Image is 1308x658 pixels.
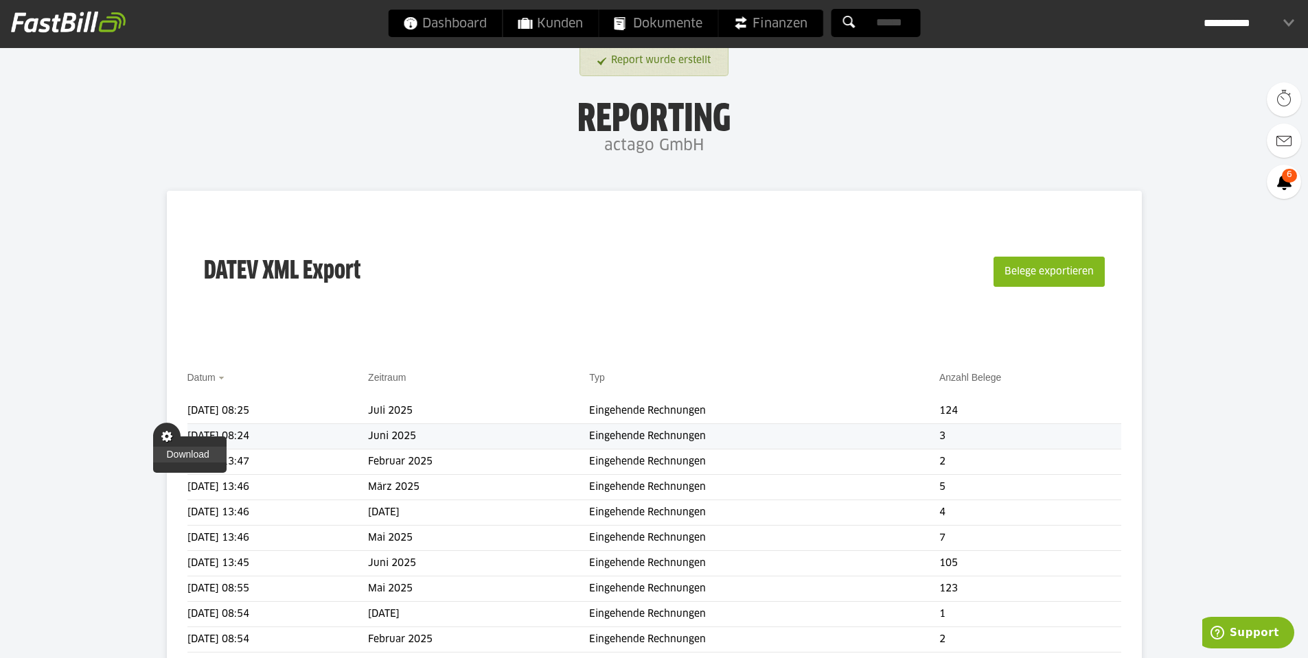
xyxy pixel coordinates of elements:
[939,372,1001,383] a: Anzahl Belege
[368,372,406,383] a: Zeitraum
[187,551,369,576] td: [DATE] 13:45
[939,551,1121,576] td: 105
[503,10,598,37] a: Kunden
[718,10,823,37] a: Finanzen
[204,228,360,316] h3: DATEV XML Export
[589,449,939,475] td: Eingehende Rechnungen
[994,257,1105,287] button: Belege exportieren
[589,526,939,551] td: Eingehende Rechnungen
[368,551,589,576] td: Juni 2025
[388,10,502,37] a: Dashboard
[368,500,589,526] td: [DATE]
[939,526,1121,551] td: 7
[187,475,369,500] td: [DATE] 13:46
[1202,617,1294,651] iframe: Öffnet ein Widget, in dem Sie weitere Informationen finden
[187,424,369,449] td: [DATE] 08:24
[939,475,1121,500] td: 5
[939,576,1121,602] td: 123
[733,10,807,37] span: Finanzen
[614,10,702,37] span: Dokumente
[11,11,126,33] img: fastbill_logo_white.png
[153,447,227,462] a: Download
[589,602,939,627] td: Eingehende Rechnungen
[597,48,711,73] a: Report wurde erstellt
[137,97,1171,132] h1: Reporting
[589,576,939,602] td: Eingehende Rechnungen
[939,602,1121,627] td: 1
[368,627,589,653] td: Februar 2025
[187,627,369,653] td: [DATE] 08:54
[589,372,605,383] a: Typ
[1282,169,1297,183] span: 6
[939,399,1121,424] td: 124
[368,526,589,551] td: Mai 2025
[368,424,589,449] td: Juni 2025
[589,500,939,526] td: Eingehende Rechnungen
[187,602,369,627] td: [DATE] 08:54
[939,449,1121,475] td: 2
[403,10,487,37] span: Dashboard
[218,377,227,379] img: sort_desc.gif
[368,475,589,500] td: März 2025
[187,500,369,526] td: [DATE] 13:46
[518,10,583,37] span: Kunden
[589,424,939,449] td: Eingehende Rechnungen
[187,526,369,551] td: [DATE] 13:46
[939,424,1121,449] td: 3
[589,399,939,424] td: Eingehende Rechnungen
[187,399,369,424] td: [DATE] 08:25
[187,449,369,475] td: [DATE] 13:47
[368,576,589,602] td: Mai 2025
[187,576,369,602] td: [DATE] 08:55
[939,627,1121,653] td: 2
[589,475,939,500] td: Eingehende Rechnungen
[368,449,589,475] td: Februar 2025
[589,627,939,653] td: Eingehende Rechnungen
[939,500,1121,526] td: 4
[368,602,589,627] td: [DATE]
[187,372,216,383] a: Datum
[589,551,939,576] td: Eingehende Rechnungen
[599,10,718,37] a: Dokumente
[1267,165,1301,199] a: 6
[368,399,589,424] td: Juli 2025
